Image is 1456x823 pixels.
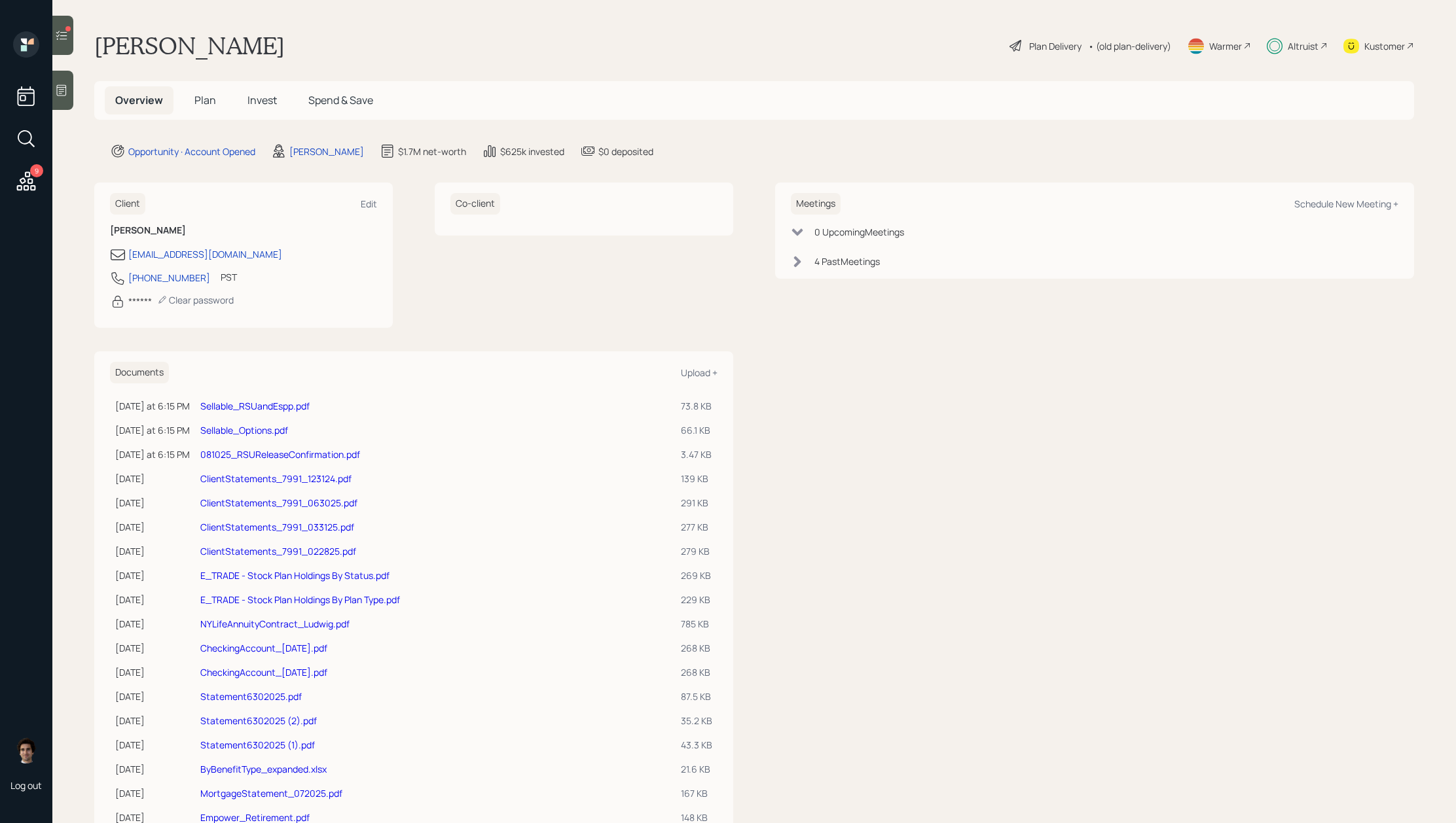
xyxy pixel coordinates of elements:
a: CheckingAccount_[DATE].pdf [200,642,327,654]
div: Upload + [681,366,718,379]
div: Schedule New Meeting + [1294,198,1398,210]
div: 291 KB [681,496,712,510]
div: 43.3 KB [681,738,712,752]
a: Statement6302025.pdf [200,690,302,703]
div: Plan Delivery [1029,39,1082,53]
div: [DATE] [115,496,190,510]
div: Warmer [1209,39,1242,53]
div: 268 KB [681,641,712,655]
div: $625k invested [500,145,564,158]
div: 268 KB [681,665,712,679]
a: Statement6302025 (1).pdf [200,739,315,751]
div: 0 Upcoming Meeting s [814,225,904,239]
div: [DATE] [115,786,190,800]
div: [PERSON_NAME] [289,145,364,158]
div: 279 KB [681,544,712,558]
div: 139 KB [681,472,712,485]
a: NYLifeAnnuityContract_Ludwig.pdf [200,618,350,630]
div: 73.8 KB [681,399,712,413]
img: harrison-schaefer-headshot-2.png [13,737,39,763]
div: 229 KB [681,593,712,606]
div: 35.2 KB [681,714,712,727]
div: 9 [30,164,43,177]
a: ClientStatements_7991_063025.pdf [200,497,357,509]
h6: Co-client [450,193,500,215]
div: [DATE] [115,617,190,631]
h6: [PERSON_NAME] [110,225,377,236]
a: Statement6302025 (2).pdf [200,714,317,727]
div: 269 KB [681,569,712,582]
h1: [PERSON_NAME] [94,31,285,60]
div: [DATE] [115,665,190,679]
a: MortgageStatement_072025.pdf [200,787,342,799]
div: 3.47 KB [681,447,712,461]
a: Sellable_Options.pdf [200,424,288,436]
a: ClientStatements_7991_022825.pdf [200,545,356,557]
div: [DATE] at 6:15 PM [115,447,190,461]
h6: Meetings [791,193,841,215]
span: Overview [115,93,163,107]
div: • (old plan-delivery) [1088,39,1171,53]
div: [DATE] [115,593,190,606]
div: 785 KB [681,617,712,631]
div: 277 KB [681,520,712,534]
div: [DATE] at 6:15 PM [115,399,190,413]
a: Sellable_RSUandEspp.pdf [200,400,310,412]
a: 081025_RSUReleaseConfirmation.pdf [200,448,360,461]
div: PST [221,270,237,284]
div: 4 Past Meeting s [814,254,880,268]
div: [DATE] at 6:15 PM [115,423,190,437]
div: $1.7M net-worth [398,145,466,158]
div: [DATE] [115,472,190,485]
a: ClientStatements_7991_123124.pdf [200,472,352,485]
div: 21.6 KB [681,762,712,776]
span: Spend & Save [308,93,373,107]
a: ByBenefitType_expanded.xlsx [200,763,327,775]
h6: Client [110,193,145,215]
div: Edit [361,198,377,210]
div: 167 KB [681,786,712,800]
div: [PHONE_NUMBER] [128,271,210,285]
div: [EMAIL_ADDRESS][DOMAIN_NAME] [128,247,282,261]
a: E_TRADE - Stock Plan Holdings By Status.pdf [200,569,390,582]
div: [DATE] [115,641,190,655]
div: [DATE] [115,690,190,703]
a: ClientStatements_7991_033125.pdf [200,521,354,533]
div: 87.5 KB [681,690,712,703]
a: CheckingAccount_[DATE].pdf [200,666,327,678]
div: [DATE] [115,762,190,776]
div: Log out [10,779,42,792]
div: Kustomer [1364,39,1405,53]
div: Opportunity · Account Opened [128,145,255,158]
div: 66.1 KB [681,423,712,437]
span: Invest [247,93,277,107]
div: [DATE] [115,714,190,727]
span: Plan [194,93,216,107]
div: Clear password [157,294,234,306]
div: Altruist [1288,39,1319,53]
a: E_TRADE - Stock Plan Holdings By Plan Type.pdf [200,593,400,606]
div: [DATE] [115,544,190,558]
div: [DATE] [115,520,190,534]
div: [DATE] [115,569,190,582]
div: $0 deposited [598,145,653,158]
h6: Documents [110,362,169,383]
div: [DATE] [115,738,190,752]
